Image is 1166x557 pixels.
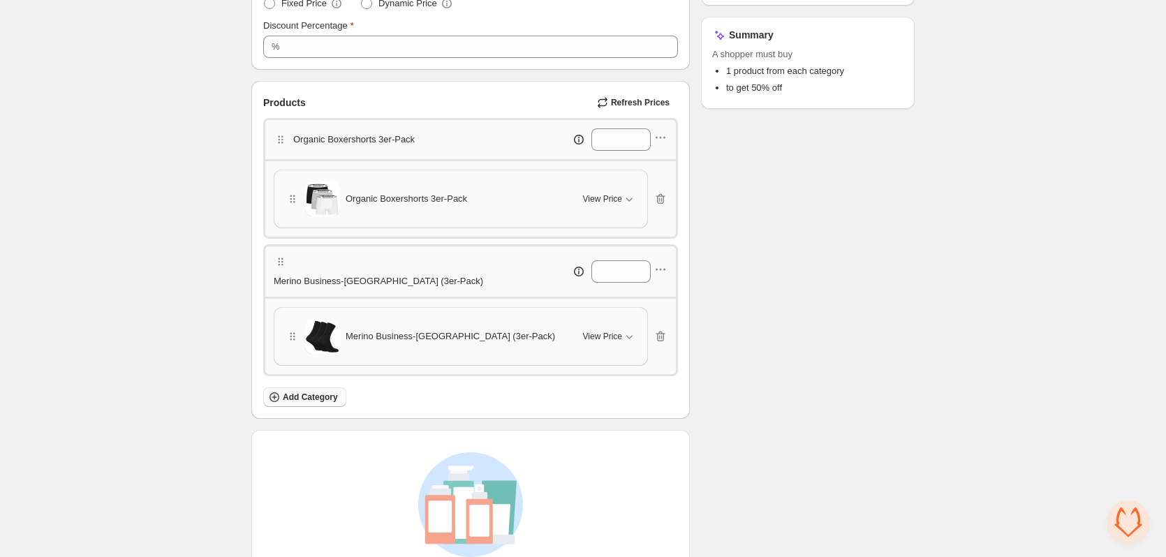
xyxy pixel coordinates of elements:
[583,331,622,342] span: View Price
[712,47,903,61] span: A shopper must buy
[346,192,467,206] span: Organic Boxershorts 3er-Pack
[726,81,903,95] li: to get 50% off
[274,274,483,288] p: Merino Business-[GEOGRAPHIC_DATA] (3er-Pack)
[263,387,346,407] button: Add Category
[263,96,306,110] span: Products
[575,188,644,210] button: View Price
[293,133,415,147] p: Organic Boxershorts 3er-Pack
[575,325,644,348] button: View Price
[583,193,622,205] span: View Price
[591,93,678,112] button: Refresh Prices
[305,319,340,354] img: Merino Business-Socken (3er-Pack)
[346,329,555,343] span: Merino Business-[GEOGRAPHIC_DATA] (3er-Pack)
[283,392,338,403] span: Add Category
[272,40,280,54] div: %
[263,19,354,33] label: Discount Percentage
[305,181,340,216] img: Organic Boxershorts 3er-Pack
[611,97,670,108] span: Refresh Prices
[1107,501,1149,543] div: Chat öffnen
[726,64,903,78] li: 1 product from each category
[729,28,774,42] h3: Summary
